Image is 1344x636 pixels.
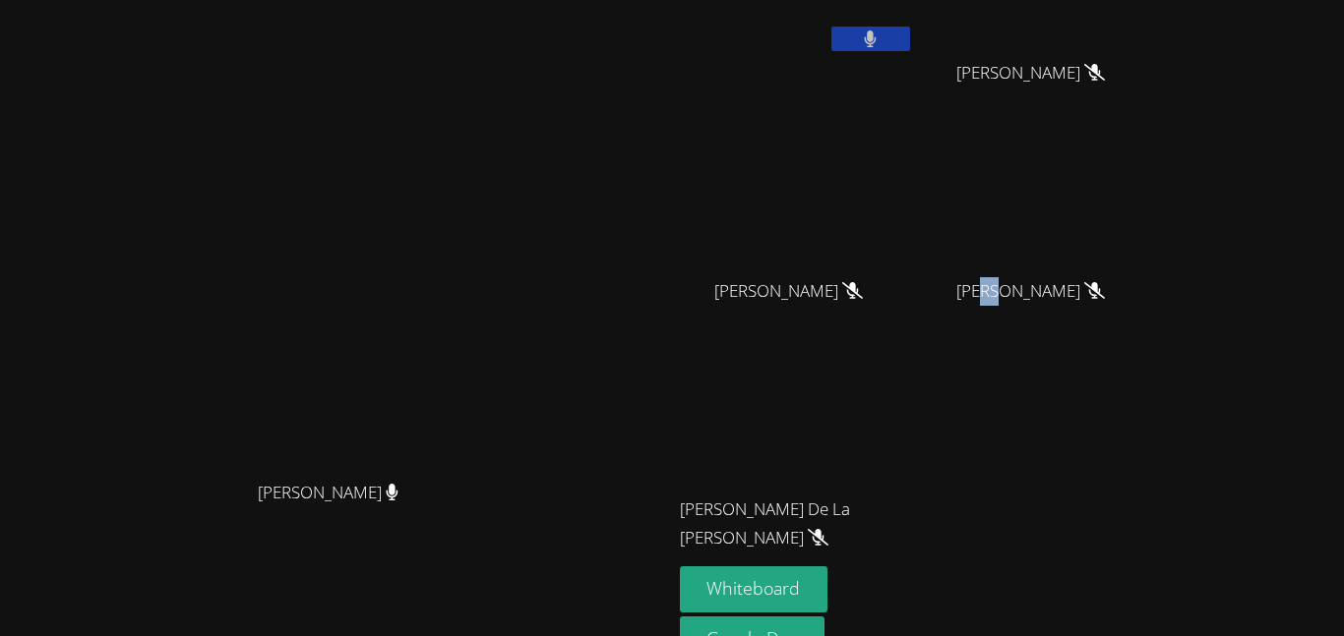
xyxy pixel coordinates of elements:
[956,277,1105,306] span: [PERSON_NAME]
[258,479,398,507] span: [PERSON_NAME]
[956,59,1105,87] span: [PERSON_NAME]
[680,566,828,612] button: Whiteboard
[714,277,863,306] span: [PERSON_NAME]
[680,495,898,552] span: [PERSON_NAME] De La [PERSON_NAME]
